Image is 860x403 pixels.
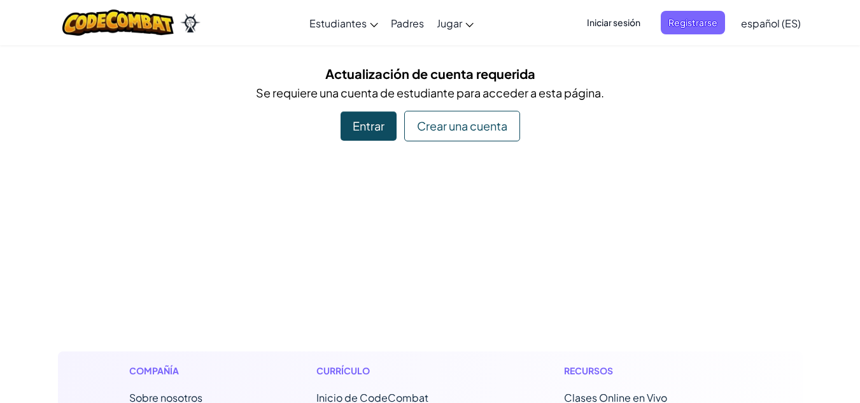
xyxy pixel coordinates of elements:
[129,364,236,378] h1: Compañía
[67,64,793,83] h5: Actualización de cuenta requerida
[62,10,174,36] img: CodeCombat logo
[741,17,801,30] span: español (ES)
[430,6,480,40] a: Jugar
[404,111,520,141] div: Crear una cuenta
[316,364,484,378] h1: Currículo
[384,6,430,40] a: Padres
[735,6,807,40] a: español (ES)
[309,17,367,30] span: Estudiantes
[437,17,462,30] span: Jugar
[180,13,201,32] img: Ozaria
[661,11,725,34] button: Registrarse
[579,11,648,34] button: Iniciar sesión
[564,364,731,378] h1: Recursos
[303,6,384,40] a: Estudiantes
[341,111,397,141] div: Entrar
[67,83,793,102] p: Se requiere una cuenta de estudiante para acceder a esta página.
